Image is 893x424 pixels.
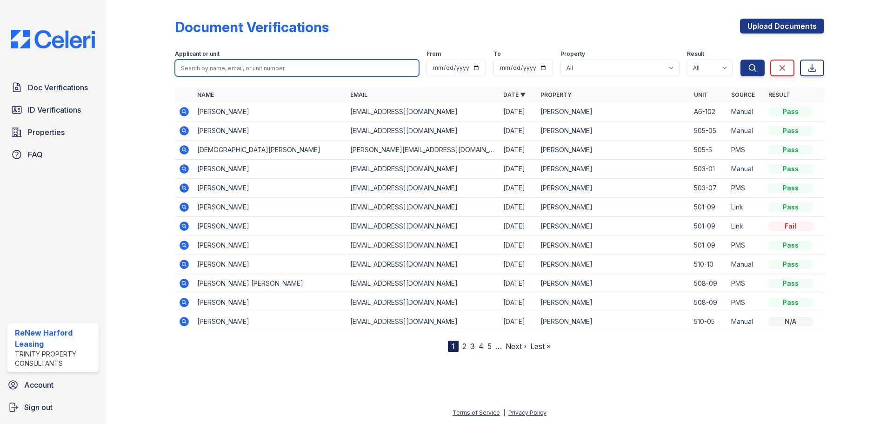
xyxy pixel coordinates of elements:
span: Doc Verifications [28,82,88,93]
a: 3 [470,342,475,351]
td: [EMAIL_ADDRESS][DOMAIN_NAME] [347,274,500,293]
span: Sign out [24,402,53,413]
span: Properties [28,127,65,138]
div: Pass [768,202,813,212]
td: [DATE] [500,121,537,141]
td: PMS [727,141,765,160]
td: 505-5 [690,141,727,160]
td: [EMAIL_ADDRESS][DOMAIN_NAME] [347,198,500,217]
a: ID Verifications [7,101,99,119]
td: [EMAIL_ADDRESS][DOMAIN_NAME] [347,179,500,198]
td: 510-05 [690,312,727,331]
a: Upload Documents [740,19,824,34]
div: Pass [768,164,813,174]
td: [DATE] [500,293,537,312]
a: Name [197,91,214,98]
td: [DATE] [500,217,537,236]
a: FAQ [7,145,99,164]
td: [PERSON_NAME] [537,121,690,141]
td: [EMAIL_ADDRESS][DOMAIN_NAME] [347,102,500,121]
td: 503-01 [690,160,727,179]
td: Manual [727,102,765,121]
td: [PERSON_NAME] [537,198,690,217]
td: [EMAIL_ADDRESS][DOMAIN_NAME] [347,255,500,274]
div: Pass [768,298,813,307]
td: [PERSON_NAME] [537,179,690,198]
a: Property [540,91,572,98]
span: Account [24,379,53,390]
td: [PERSON_NAME] [193,198,347,217]
td: [EMAIL_ADDRESS][DOMAIN_NAME] [347,236,500,255]
td: [PERSON_NAME][EMAIL_ADDRESS][DOMAIN_NAME] [347,141,500,160]
a: Sign out [4,398,102,417]
div: Pass [768,260,813,269]
div: Pass [768,279,813,288]
div: Pass [768,183,813,193]
td: [PERSON_NAME] [537,160,690,179]
a: Properties [7,123,99,141]
td: PMS [727,293,765,312]
a: Email [350,91,367,98]
td: Manual [727,312,765,331]
img: CE_Logo_Blue-a8612792a0a2168367f1c8372b55b34899dd931a85d93a1a3d3e32e68fde9ad4.png [4,30,102,48]
td: [PERSON_NAME] [193,255,347,274]
td: 505-05 [690,121,727,141]
input: Search by name, email, or unit number [175,60,419,76]
span: … [495,341,502,352]
td: 501-09 [690,236,727,255]
div: ReNew Harford Leasing [15,327,95,350]
td: [DATE] [500,255,537,274]
td: [PERSON_NAME] [537,141,690,160]
td: 508-09 [690,274,727,293]
td: [PERSON_NAME] [193,179,347,198]
td: 503-07 [690,179,727,198]
td: Manual [727,160,765,179]
td: Link [727,217,765,236]
td: [PERSON_NAME] [193,121,347,141]
label: Property [560,50,585,58]
td: [PERSON_NAME] [537,236,690,255]
td: [PERSON_NAME] [193,312,347,331]
td: [PERSON_NAME] [537,274,690,293]
a: Unit [694,91,708,98]
div: 1 [448,341,459,352]
td: [PERSON_NAME] [537,217,690,236]
a: Last » [530,342,551,351]
a: Terms of Service [453,409,500,416]
td: PMS [727,274,765,293]
td: 510-10 [690,255,727,274]
td: [PERSON_NAME] [193,102,347,121]
a: Result [768,91,790,98]
div: Pass [768,126,813,135]
div: Pass [768,145,813,155]
td: [EMAIL_ADDRESS][DOMAIN_NAME] [347,312,500,331]
td: [PERSON_NAME] [193,160,347,179]
td: [PERSON_NAME] [537,293,690,312]
td: [EMAIL_ADDRESS][DOMAIN_NAME] [347,217,500,236]
td: [DATE] [500,102,537,121]
td: [DATE] [500,198,537,217]
div: N/A [768,317,813,326]
td: [PERSON_NAME] [537,255,690,274]
a: Account [4,376,102,394]
td: PMS [727,179,765,198]
td: 501-09 [690,217,727,236]
div: Trinity Property Consultants [15,350,95,368]
label: To [493,50,501,58]
td: [DATE] [500,179,537,198]
td: Manual [727,121,765,141]
label: From [427,50,441,58]
a: Date ▼ [503,91,526,98]
a: Privacy Policy [508,409,546,416]
td: [DATE] [500,312,537,331]
span: FAQ [28,149,43,160]
td: [DEMOGRAPHIC_DATA][PERSON_NAME] [193,141,347,160]
a: 2 [462,342,466,351]
td: [DATE] [500,160,537,179]
td: [PERSON_NAME] [537,312,690,331]
td: PMS [727,236,765,255]
td: [EMAIL_ADDRESS][DOMAIN_NAME] [347,121,500,141]
td: [PERSON_NAME] [PERSON_NAME] [193,274,347,293]
div: | [503,409,505,416]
